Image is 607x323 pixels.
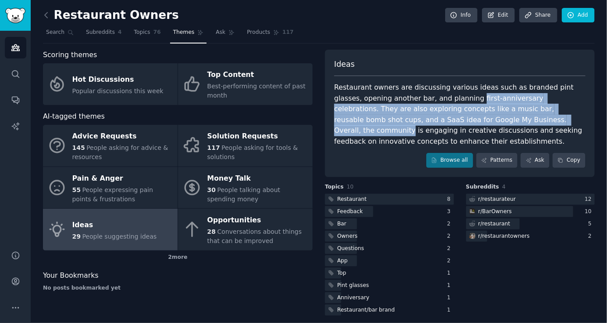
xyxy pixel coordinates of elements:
[447,294,454,302] div: 1
[72,233,81,240] span: 29
[207,186,281,203] span: People talking about spending money
[170,25,207,44] a: Themes
[325,292,454,303] a: Anniversary1
[207,144,220,151] span: 117
[282,29,294,36] span: 117
[337,232,357,240] div: Owners
[72,186,81,193] span: 55
[178,167,313,209] a: Money Talk30People talking about spending money
[337,269,346,277] div: Top
[337,208,363,216] div: Feedback
[588,232,595,240] div: 2
[337,306,395,314] div: Restaurant/bar brand
[244,25,296,44] a: Products117
[72,218,157,232] div: Ideas
[337,245,364,253] div: Questions
[43,125,178,167] a: Advice Requests145People asking for advice & resources
[207,186,216,193] span: 30
[469,233,475,239] img: restaurantowners
[447,257,454,265] div: 2
[247,29,270,36] span: Products
[466,183,500,191] span: Subreddits
[43,250,313,265] div: 2 more
[43,167,178,209] a: Pain & Anger55People expressing pain points & frustrations
[207,130,308,144] div: Solution Requests
[43,209,178,250] a: Ideas29People suggesting ideas
[325,206,454,217] a: Feedback3
[134,29,150,36] span: Topics
[216,29,225,36] span: Ask
[325,218,454,229] a: Bar2
[178,63,313,105] a: Top ContentBest-performing content of past month
[447,208,454,216] div: 3
[325,243,454,254] a: Questions2
[337,196,367,203] div: Restaurant
[585,196,595,203] div: 12
[207,171,308,185] div: Money Talk
[469,208,475,214] img: BarOwners
[46,29,64,36] span: Search
[43,111,105,122] span: AI-tagged themes
[447,220,454,228] div: 2
[553,153,586,168] button: Copy
[178,125,313,167] a: Solution Requests117People asking for tools & solutions
[447,232,454,240] div: 2
[325,231,454,242] a: Owners2
[466,218,595,229] a: r/restaurant5
[325,183,344,191] span: Topics
[207,228,216,235] span: 28
[588,220,595,228] div: 5
[82,233,157,240] span: People suggesting ideas
[502,184,506,190] span: 4
[5,8,25,23] img: GummySearch logo
[213,25,238,44] a: Ask
[447,282,454,290] div: 1
[519,8,557,23] a: Share
[86,29,115,36] span: Subreddits
[43,25,77,44] a: Search
[207,68,308,82] div: Top Content
[466,206,595,217] a: BarOwnersr/BarOwners10
[325,280,454,291] a: Pint glasses1
[478,232,530,240] div: r/ restaurantowners
[207,83,306,99] span: Best-performing content of past month
[521,153,550,168] a: Ask
[478,220,511,228] div: r/ restaurant
[72,130,173,144] div: Advice Requests
[337,257,348,265] div: App
[325,268,454,279] a: Top1
[72,144,168,160] span: People asking for advice & resources
[325,194,454,205] a: Restaurant8
[478,208,512,216] div: r/ BarOwners
[154,29,161,36] span: 76
[337,282,369,290] div: Pint glasses
[562,8,595,23] a: Add
[43,50,97,61] span: Scoring themes
[347,184,354,190] span: 10
[207,144,298,160] span: People asking for tools & solutions
[43,8,179,22] h2: Restaurant Owners
[447,306,454,314] div: 1
[72,87,164,94] span: Popular discussions this week
[426,153,473,168] a: Browse all
[178,209,313,250] a: Opportunities28Conversations about things that can be improved
[447,269,454,277] div: 1
[72,171,173,185] div: Pain & Anger
[72,144,85,151] span: 145
[334,82,586,147] div: Restaurant owners are discussing various ideas such as branded pint glasses, opening another bar,...
[43,284,313,292] div: No posts bookmarked yet
[207,214,308,228] div: Opportunities
[207,228,302,244] span: Conversations about things that can be improved
[466,194,595,205] a: r/restaurateur12
[478,196,516,203] div: r/ restaurateur
[43,270,99,281] span: Your Bookmarks
[72,186,153,203] span: People expressing pain points & frustrations
[337,220,346,228] div: Bar
[173,29,195,36] span: Themes
[118,29,122,36] span: 4
[43,63,178,105] a: Hot DiscussionsPopular discussions this week
[83,25,125,44] a: Subreddits4
[334,59,355,70] span: Ideas
[72,73,164,87] div: Hot Discussions
[585,208,595,216] div: 10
